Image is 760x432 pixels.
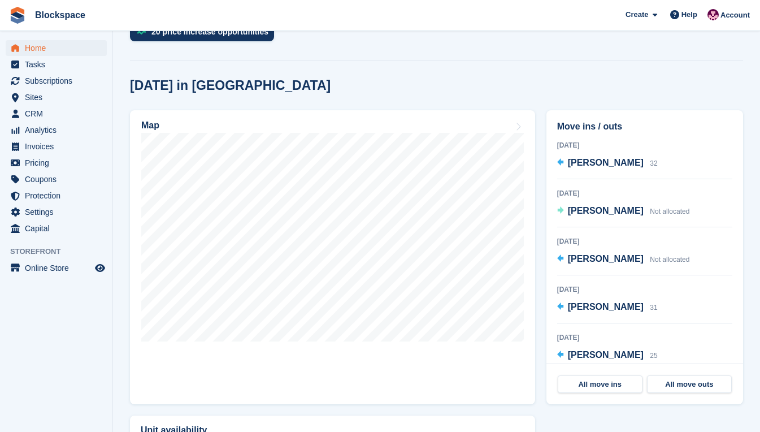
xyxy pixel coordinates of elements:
[6,221,107,236] a: menu
[6,106,107,122] a: menu
[6,188,107,204] a: menu
[557,236,732,247] div: [DATE]
[130,78,331,93] h2: [DATE] in [GEOGRAPHIC_DATA]
[6,260,107,276] a: menu
[25,204,93,220] span: Settings
[9,7,26,24] img: stora-icon-8386f47178a22dfd0bd8f6a31ec36ba5ce8667c1dd55bd0f319d3a0aa187defe.svg
[31,6,90,24] a: Blockspace
[557,332,732,343] div: [DATE]
[25,89,93,105] span: Sites
[6,171,107,187] a: menu
[6,40,107,56] a: menu
[25,73,93,89] span: Subscriptions
[6,57,107,72] a: menu
[25,260,93,276] span: Online Store
[25,171,93,187] span: Coupons
[681,9,697,20] span: Help
[557,188,732,198] div: [DATE]
[557,284,732,295] div: [DATE]
[720,10,750,21] span: Account
[568,302,644,312] span: [PERSON_NAME]
[6,204,107,220] a: menu
[557,120,732,133] h2: Move ins / outs
[6,89,107,105] a: menu
[6,122,107,138] a: menu
[25,57,93,72] span: Tasks
[650,159,657,167] span: 32
[557,300,658,315] a: [PERSON_NAME] 31
[557,204,690,219] a: [PERSON_NAME] Not allocated
[6,155,107,171] a: menu
[6,139,107,154] a: menu
[650,304,657,312] span: 31
[25,106,93,122] span: CRM
[6,73,107,89] a: menu
[10,246,112,257] span: Storefront
[558,375,642,394] a: All move ins
[141,120,159,131] h2: Map
[25,155,93,171] span: Pricing
[130,22,280,47] a: 20 price increase opportunities
[25,139,93,154] span: Invoices
[151,27,268,36] div: 20 price increase opportunities
[568,254,644,263] span: [PERSON_NAME]
[626,9,648,20] span: Create
[557,252,690,267] a: [PERSON_NAME] Not allocated
[557,140,732,150] div: [DATE]
[647,375,732,394] a: All move outs
[568,158,644,167] span: [PERSON_NAME]
[25,122,93,138] span: Analytics
[25,221,93,236] span: Capital
[650,208,689,215] span: Not allocated
[557,156,658,171] a: [PERSON_NAME] 32
[25,40,93,56] span: Home
[557,348,658,363] a: [PERSON_NAME] 25
[25,188,93,204] span: Protection
[568,206,644,215] span: [PERSON_NAME]
[707,9,719,20] img: Blockspace
[93,261,107,275] a: Preview store
[137,29,146,34] img: price_increase_opportunities-93ffe204e8149a01c8c9dc8f82e8f89637d9d84a8eef4429ea346261dce0b2c0.svg
[568,350,644,360] span: [PERSON_NAME]
[130,110,535,404] a: Map
[650,256,689,263] span: Not allocated
[650,352,657,360] span: 25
